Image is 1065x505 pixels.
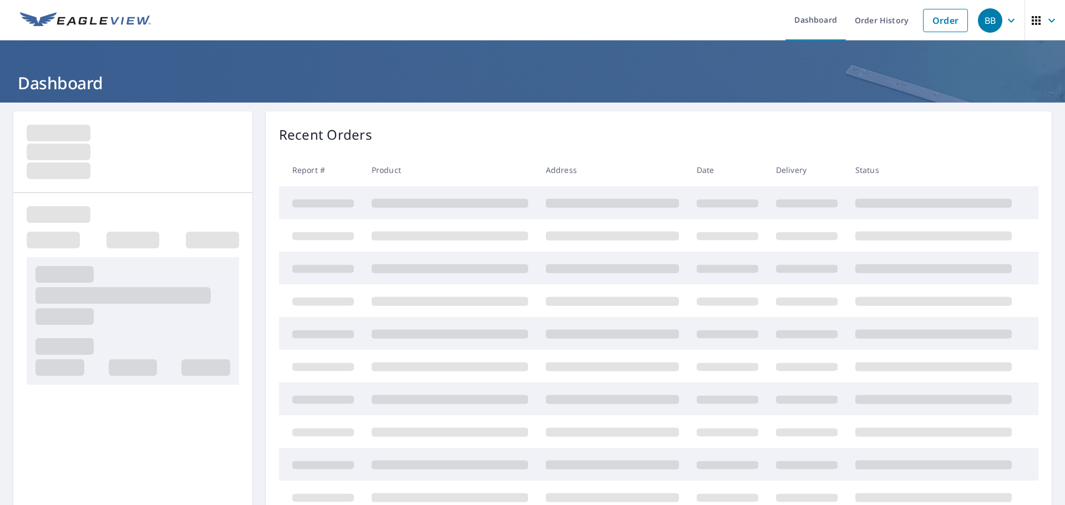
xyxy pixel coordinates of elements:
[923,9,968,32] a: Order
[279,125,372,145] p: Recent Orders
[978,8,1002,33] div: BB
[537,154,688,186] th: Address
[363,154,537,186] th: Product
[688,154,767,186] th: Date
[846,154,1021,186] th: Status
[13,72,1052,94] h1: Dashboard
[279,154,363,186] th: Report #
[767,154,846,186] th: Delivery
[20,12,151,29] img: EV Logo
